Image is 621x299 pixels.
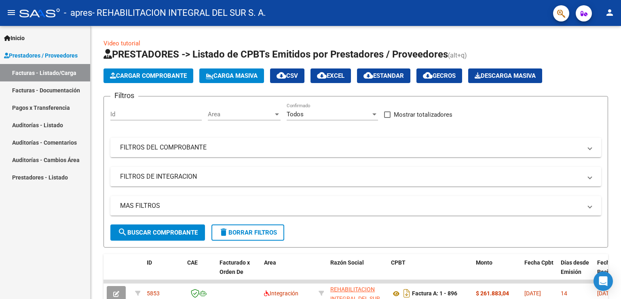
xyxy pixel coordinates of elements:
mat-icon: person [605,8,615,17]
span: Carga Masiva [206,72,258,79]
button: CSV [270,68,304,83]
span: Estandar [363,72,404,79]
span: Todos [287,111,304,118]
span: Cargar Comprobante [110,72,187,79]
span: Mostrar totalizadores [394,110,452,120]
span: Prestadores / Proveedores [4,51,78,60]
span: CPBT [391,259,406,266]
datatable-header-cell: Area [261,254,315,290]
mat-panel-title: MAS FILTROS [120,201,582,210]
mat-expansion-panel-header: FILTROS DE INTEGRACION [110,167,601,186]
app-download-masive: Descarga masiva de comprobantes (adjuntos) [468,68,542,83]
span: 5853 [147,290,160,297]
span: [DATE] [597,290,614,297]
span: Buscar Comprobante [118,229,198,236]
span: Gecros [423,72,456,79]
mat-panel-title: FILTROS DE INTEGRACION [120,172,582,181]
datatable-header-cell: Fecha Cpbt [521,254,558,290]
mat-expansion-panel-header: FILTROS DEL COMPROBANTE [110,138,601,157]
button: Descarga Masiva [468,68,542,83]
datatable-header-cell: Días desde Emisión [558,254,594,290]
mat-icon: cloud_download [317,70,327,80]
span: Facturado x Orden De [220,259,250,275]
span: - apres [64,4,92,22]
datatable-header-cell: Razón Social [327,254,388,290]
span: Fecha Cpbt [524,259,553,266]
datatable-header-cell: Monto [473,254,521,290]
strong: $ 261.883,04 [476,290,509,297]
span: Area [208,111,273,118]
button: Cargar Comprobante [103,68,193,83]
span: Borrar Filtros [219,229,277,236]
span: CAE [187,259,198,266]
span: - REHABILITACION INTEGRAL DEL SUR S. A. [92,4,266,22]
mat-icon: search [118,227,127,237]
h3: Filtros [110,90,138,101]
span: PRESTADORES -> Listado de CPBTs Emitidos por Prestadores / Proveedores [103,49,448,60]
span: 14 [561,290,567,297]
button: Carga Masiva [199,68,264,83]
span: ID [147,259,152,266]
button: Buscar Comprobante [110,224,205,241]
mat-icon: menu [6,8,16,17]
span: Inicio [4,34,25,43]
mat-icon: cloud_download [423,70,433,80]
span: Area [264,259,276,266]
span: [DATE] [524,290,541,297]
mat-icon: cloud_download [277,70,286,80]
div: Open Intercom Messenger [594,271,613,291]
span: Monto [476,259,492,266]
button: Borrar Filtros [211,224,284,241]
span: Descarga Masiva [475,72,536,79]
button: Estandar [357,68,410,83]
strong: Factura A: 1 - 896 [412,290,457,297]
span: Fecha Recibido [597,259,620,275]
span: (alt+q) [448,51,467,59]
mat-icon: cloud_download [363,70,373,80]
datatable-header-cell: CPBT [388,254,473,290]
span: EXCEL [317,72,344,79]
datatable-header-cell: ID [144,254,184,290]
datatable-header-cell: CAE [184,254,216,290]
span: CSV [277,72,298,79]
mat-panel-title: FILTROS DEL COMPROBANTE [120,143,582,152]
span: Razón Social [330,259,364,266]
span: Días desde Emisión [561,259,589,275]
button: EXCEL [310,68,351,83]
mat-icon: delete [219,227,228,237]
a: Video tutorial [103,40,140,47]
mat-expansion-panel-header: MAS FILTROS [110,196,601,216]
button: Gecros [416,68,462,83]
span: Integración [264,290,298,297]
datatable-header-cell: Facturado x Orden De [216,254,261,290]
